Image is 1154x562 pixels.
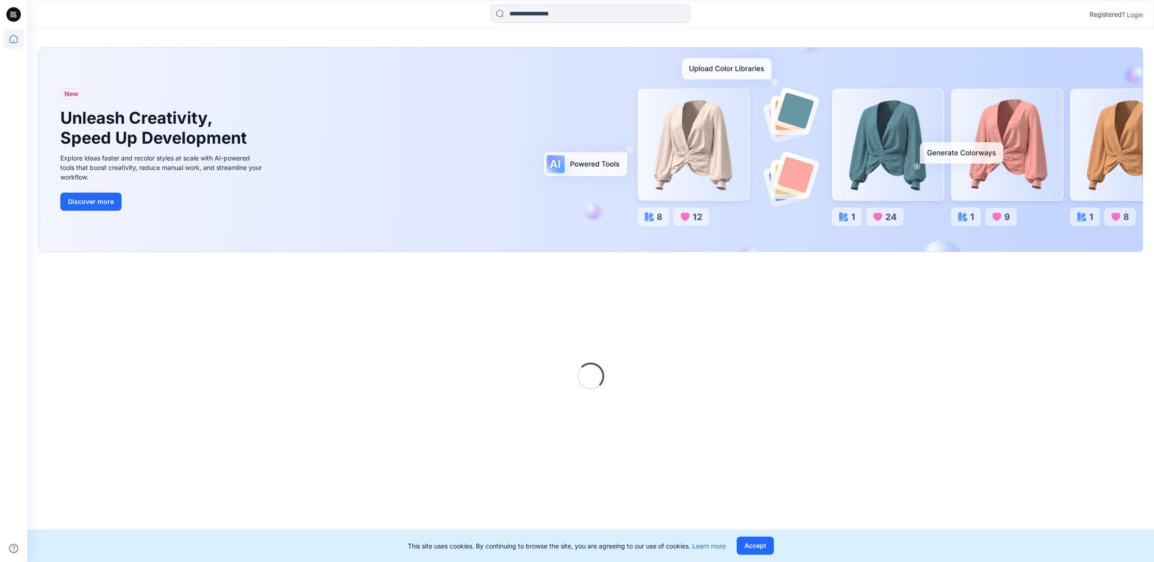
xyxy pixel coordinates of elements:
[1127,10,1143,19] p: Login
[1090,9,1125,20] p: Registered?
[60,193,264,211] a: Discover more
[692,542,726,550] a: Learn more
[60,193,122,211] button: Discover more
[60,108,251,147] h1: Unleash Creativity, Speed Up Development
[60,153,264,182] div: Explore ideas faster and recolor styles at scale with AI-powered tools that boost creativity, red...
[408,541,726,551] p: This site uses cookies. By continuing to browse the site, you are agreeing to our use of cookies.
[64,88,78,99] span: New
[737,537,774,555] button: Accept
